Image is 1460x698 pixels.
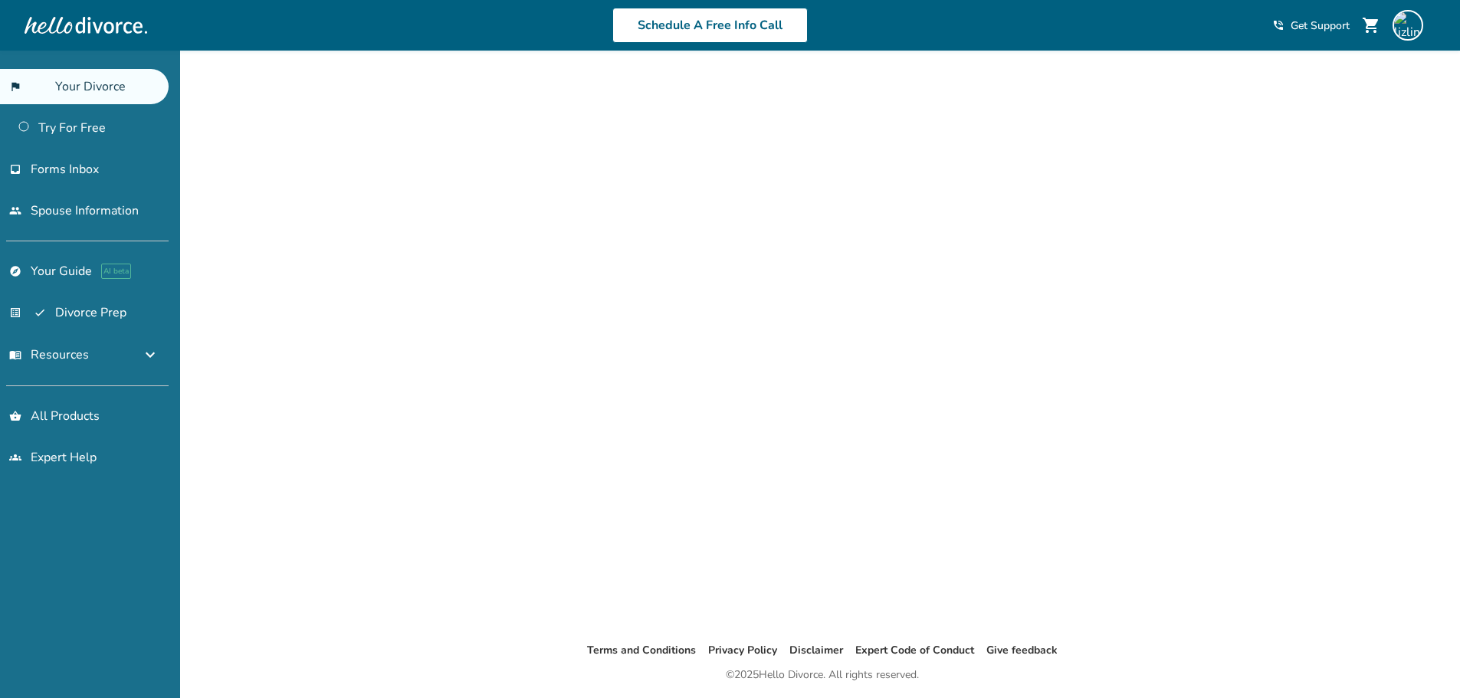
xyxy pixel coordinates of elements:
a: Expert Code of Conduct [855,643,974,657]
span: list_alt_check [9,306,46,319]
a: Terms and Conditions [587,643,696,657]
li: Give feedback [986,641,1058,660]
span: people [9,205,21,217]
span: expand_more [141,346,159,364]
li: Disclaimer [789,641,843,660]
span: phone_in_talk [1272,19,1284,31]
span: shopping_cart [1362,16,1380,34]
span: Resources [9,346,89,363]
span: shopping_basket [9,410,21,422]
div: © 2025 Hello Divorce. All rights reserved. [726,666,919,684]
span: inbox [9,163,21,175]
span: flag_2 [9,80,46,93]
span: groups [9,451,21,464]
span: Forms Inbox [31,161,99,178]
img: lizlinares00@gmail.com [1393,10,1423,41]
a: phone_in_talkGet Support [1272,18,1350,33]
span: menu_book [9,349,21,361]
span: AI beta [101,264,131,279]
span: explore [9,265,21,277]
span: Get Support [1291,18,1350,33]
a: Schedule A Free Info Call [612,8,808,43]
a: Privacy Policy [708,643,777,657]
